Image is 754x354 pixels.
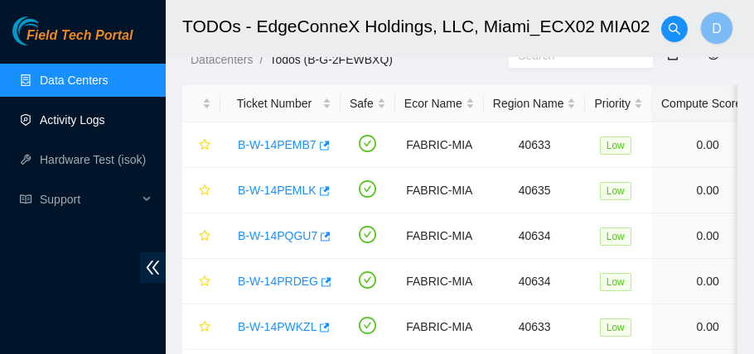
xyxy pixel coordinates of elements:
[199,321,210,334] span: star
[40,153,146,166] a: Hardware Test (isok)
[712,18,722,39] span: D
[40,74,108,87] a: Data Centers
[700,12,733,45] button: D
[600,273,631,291] span: Low
[359,271,376,289] span: check-circle
[484,122,586,168] td: 40633
[484,259,586,304] td: 40634
[191,53,253,66] a: Datacenters
[600,182,631,200] span: Low
[12,30,133,51] a: Akamai TechnologiesField Tech Portal
[359,226,376,243] span: check-circle
[661,16,688,42] button: search
[40,183,138,216] span: Support
[484,213,586,259] td: 40634
[238,184,317,197] a: B-W-14PEMLK
[27,28,133,44] span: Field Tech Portal
[259,53,263,66] span: /
[40,113,105,127] a: Activity Logs
[359,135,376,152] span: check-circle
[395,259,484,304] td: FABRIC-MIA
[484,168,586,213] td: 40635
[199,230,210,243] span: star
[191,177,211,203] button: star
[600,227,631,246] span: Low
[395,304,484,350] td: FABRIC-MIA
[359,317,376,334] span: check-circle
[199,139,210,152] span: star
[191,132,211,158] button: star
[600,318,631,337] span: Low
[395,168,484,213] td: FABRIC-MIA
[191,313,211,340] button: star
[484,304,586,350] td: 40633
[667,49,679,62] a: download
[140,252,166,283] span: double-left
[191,268,211,294] button: star
[238,229,317,242] a: B-W-14PQGU7
[238,275,318,288] a: B-W-14PRDEG
[269,53,393,66] a: Todos (B-G-2FEWBXQ)
[238,138,317,151] a: B-W-14PEMB7
[395,213,484,259] td: FABRIC-MIA
[199,184,210,198] span: star
[191,222,211,249] button: star
[600,136,631,155] span: Low
[199,275,210,289] span: star
[12,17,84,45] img: Akamai Technologies
[238,320,317,333] a: B-W-14PWKZL
[395,122,484,168] td: FABRIC-MIA
[662,22,687,36] span: search
[359,180,376,198] span: check-circle
[20,194,31,205] span: read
